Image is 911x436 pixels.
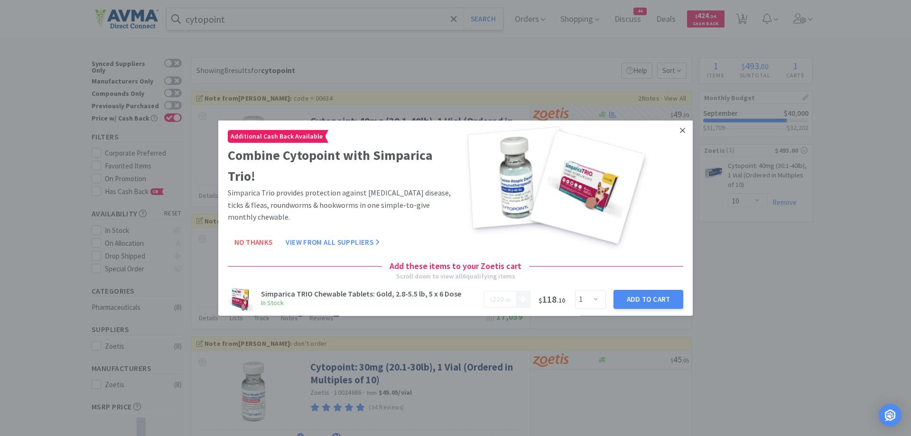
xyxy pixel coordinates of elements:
[228,144,452,187] h2: Combine Cytopoint with Simparica Trio!
[557,296,565,304] span: . 10
[228,130,325,142] span: Additional Cash Back Available
[261,290,478,297] h3: Simparica TRIO Chewable Tablets: Gold, 2.8-5.5 lb, 5 x 6 Dose
[228,232,279,251] button: No Thanks
[506,297,511,303] span: 90
[228,286,253,312] img: 153786e2b72e4582b937c322a9cf453e.png
[539,293,565,305] span: 118
[490,297,493,303] span: $
[382,259,529,273] h4: Add these items to your Zoetis cart
[228,187,452,223] p: Simparica Trio provides protection against [MEDICAL_DATA] disease, ticks & fleas, roundworms & ho...
[228,315,253,341] img: 38df40982a3c4d2f8ae19836f759c710.png
[879,404,902,427] div: Open Intercom Messenger
[539,296,542,304] span: $
[261,297,478,308] h6: In Stock
[490,294,511,303] span: .
[614,289,683,308] button: Add to Cart
[493,294,504,303] span: 220
[396,271,515,281] div: Scroll down to view all 6 qualifying items
[279,232,386,251] button: View From All Suppliers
